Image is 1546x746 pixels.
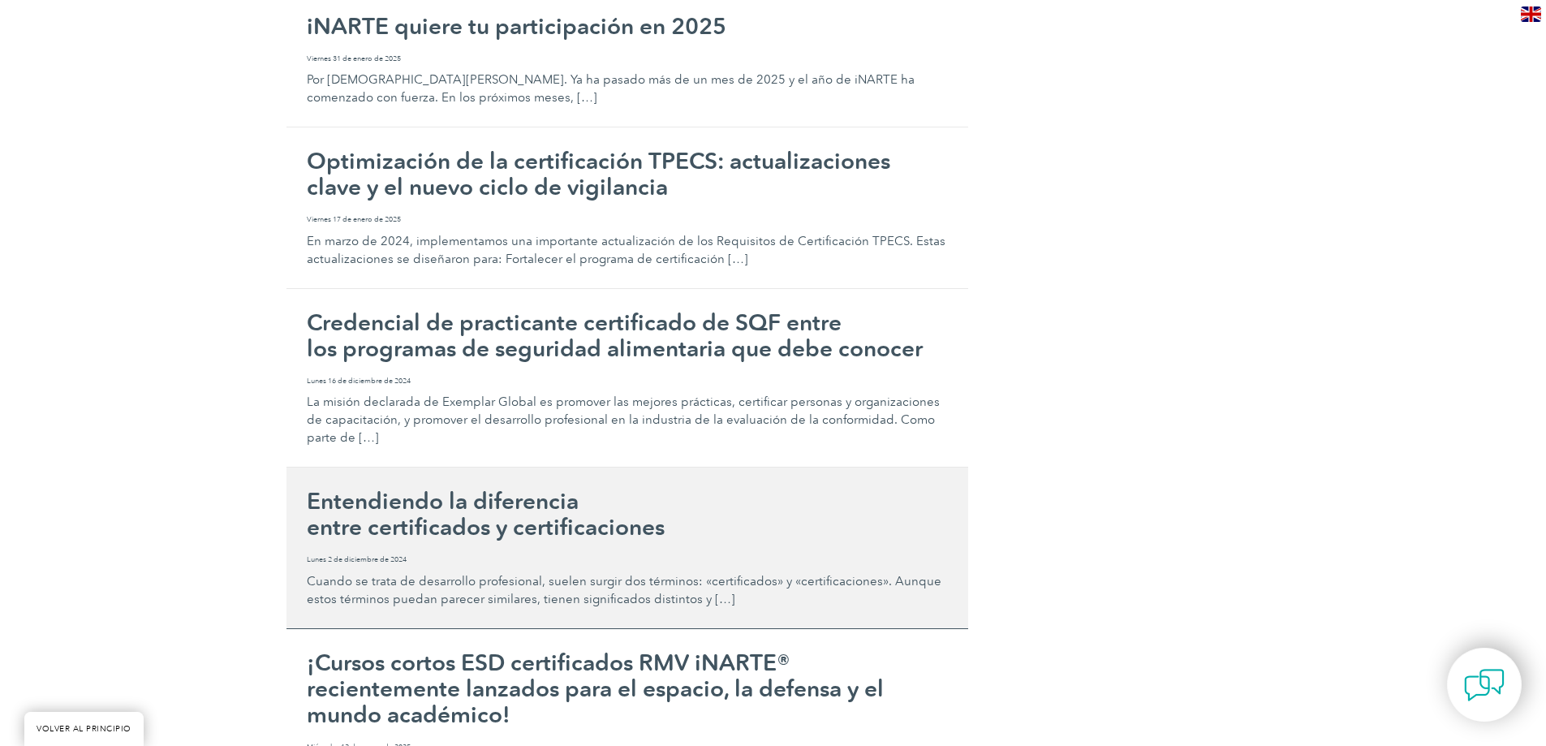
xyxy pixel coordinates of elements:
font: En marzo de 2024, implementamos una importante actualización de los Requisitos de Certificación T... [307,234,945,266]
font: Lunes 2 de diciembre de 2024 [307,554,407,563]
font: La misión declarada de Exemplar Global es promover las mejores prácticas, certificar personas y o... [307,395,940,445]
font: Lunes 16 de diciembre de 2024 [307,376,411,385]
font: Cuando se trata de desarrollo profesional, suelen surgir dos términos: «certificados» y «certific... [307,574,941,606]
font: ¡Cursos cortos ESD certificados RMV iNARTE® recientemente lanzados para el espacio, la defensa y ... [307,649,884,728]
img: en [1521,6,1541,22]
font: Optimización de la certificación TPECS: actualizaciones clave y el nuevo ciclo de vigilancia [307,147,890,201]
font: Credencial de practicante certificado de SQF entre [307,308,842,336]
font: los programas de seguridad alimentaria que debe conocer [307,334,923,362]
font: Entendiendo la diferencia [307,487,579,515]
font: Por [DEMOGRAPHIC_DATA][PERSON_NAME]. Ya ha pasado más de un mes de 2025 y el año de iNARTE ha com... [307,72,915,105]
font: VOLVER AL PRINCIPIO [37,724,131,734]
a: Entendiendo la diferenciaentre certificados y certificaciones Lunes 2 de diciembre de 2024 Cuando... [286,468,968,629]
font: iNARTE quiere tu participación en 2025 [307,12,726,40]
a: Credencial de practicante certificado de SQF entrelos programas de seguridad alimentaria que debe... [286,289,968,468]
font: Viernes 17 de enero de 2025 [307,214,401,223]
a: VOLVER AL PRINCIPIO [24,712,144,746]
a: Optimización de la certificación TPECS: actualizaciones clave y el nuevo ciclo de vigilancia Vier... [286,127,968,289]
img: contact-chat.png [1464,665,1505,705]
font: Viernes 31 de enero de 2025 [307,54,401,63]
font: entre certificados y certificaciones [307,513,665,541]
